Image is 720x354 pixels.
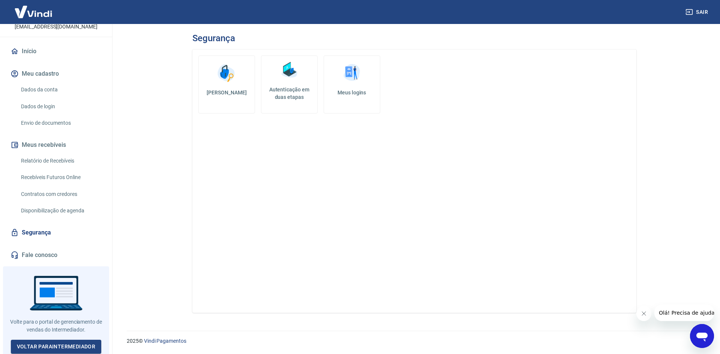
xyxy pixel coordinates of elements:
[684,5,711,19] button: Sair
[127,337,702,345] p: 2025 ©
[18,153,103,169] a: Relatório de Recebíveis
[690,324,714,348] iframe: Botão para abrir a janela de mensagens
[18,115,103,131] a: Envio de documentos
[636,306,651,321] iframe: Fechar mensagem
[9,43,103,60] a: Início
[278,59,300,81] img: Autenticação em duas etapas
[18,170,103,185] a: Recebíveis Futuros Online
[15,23,97,31] p: [EMAIL_ADDRESS][DOMAIN_NAME]
[18,82,103,97] a: Dados da conta
[4,5,63,11] span: Olá! Precisa de ajuda?
[261,55,318,114] a: Autenticação em duas etapas
[330,89,374,96] h5: Meus logins
[9,224,103,241] a: Segurança
[205,89,249,96] h5: [PERSON_NAME]
[198,55,255,114] a: [PERSON_NAME]
[340,62,363,84] img: Meus logins
[9,137,103,153] button: Meus recebíveis
[18,99,103,114] a: Dados de login
[11,340,102,354] a: Voltar paraIntermediador
[18,187,103,202] a: Contratos com credores
[654,305,714,321] iframe: Mensagem da empresa
[18,203,103,218] a: Disponibilização de agenda
[192,33,235,43] h3: Segurança
[144,338,186,344] a: Vindi Pagamentos
[9,0,58,23] img: Vindi
[324,55,380,114] a: Meus logins
[264,86,314,101] h5: Autenticação em duas etapas
[9,66,103,82] button: Meu cadastro
[9,247,103,263] a: Fale conosco
[215,62,238,84] img: Alterar senha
